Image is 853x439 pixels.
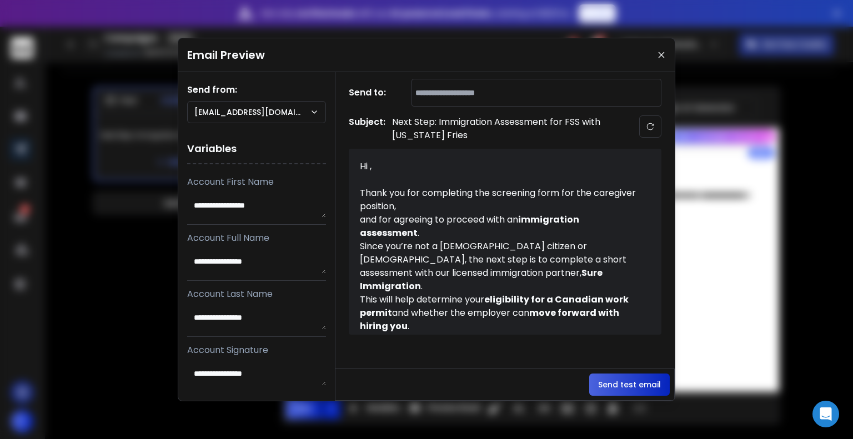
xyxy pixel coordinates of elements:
[187,175,326,189] p: Account First Name
[187,83,326,97] h1: Send from:
[589,374,670,396] button: Send test email
[187,47,265,63] h1: Email Preview
[360,240,638,293] div: Since you’re not a [DEMOGRAPHIC_DATA] citizen or [DEMOGRAPHIC_DATA], the next step is to complete...
[360,213,581,239] strong: immigration assessment
[187,287,326,301] p: Account Last Name
[360,293,630,319] strong: eligibility for a Canadian work permit
[360,213,638,240] div: and for agreeing to proceed with an .
[349,86,393,99] h1: Send to:
[187,134,326,164] h1: Variables
[187,231,326,245] p: Account Full Name
[187,344,326,357] p: Account Signature
[360,266,604,292] strong: Sure Immigration
[392,115,614,142] p: Next Step: Immigration Assessment for FSS with [US_STATE] Fries
[360,186,638,213] div: Thank you for completing the screening form for the caregiver position,
[360,160,638,173] div: Hi ,
[349,115,385,142] h1: Subject:
[360,293,638,333] div: This will help determine your and whether the employer can .
[194,107,310,118] p: [EMAIL_ADDRESS][DOMAIN_NAME]
[812,401,839,427] div: Open Intercom Messenger
[360,306,621,332] strong: move forward with hiring you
